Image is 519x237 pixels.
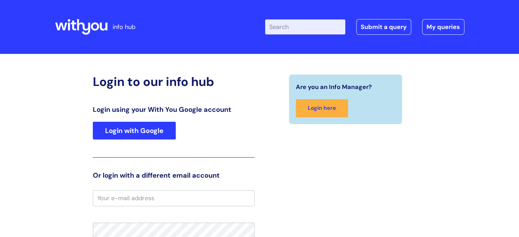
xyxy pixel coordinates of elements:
[93,190,255,206] input: Your e-mail address
[356,19,411,35] a: Submit a query
[113,21,135,32] p: info hub
[422,19,464,35] a: My queries
[93,74,255,89] h2: Login to our info hub
[93,122,176,139] a: Login with Google
[296,99,348,117] a: Login here
[296,82,372,92] span: Are you an Info Manager?
[93,105,255,114] h3: Login using your With You Google account
[265,19,345,34] input: Search
[93,171,255,179] h3: Or login with a different email account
